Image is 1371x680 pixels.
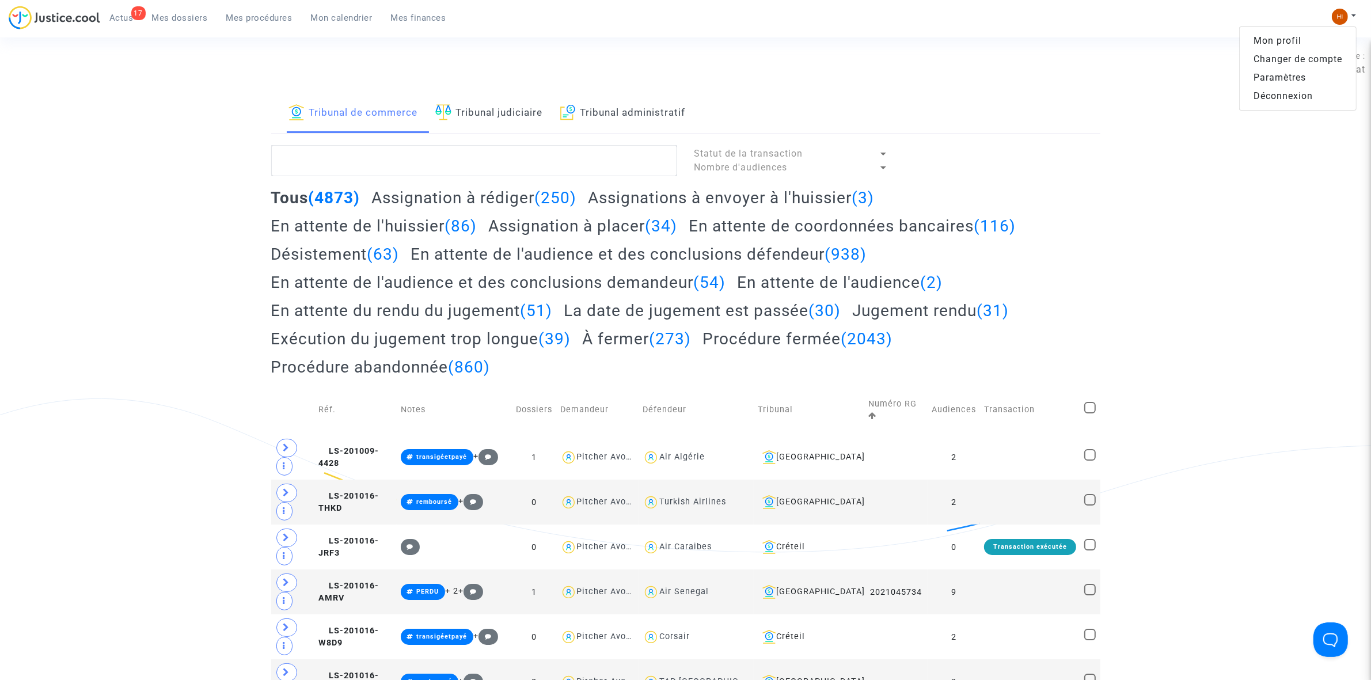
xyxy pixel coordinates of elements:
[758,585,860,599] div: [GEOGRAPHIC_DATA]
[271,329,571,349] h2: Exécution du jugement trop longue
[758,630,860,644] div: Créteil
[737,272,943,292] h2: En attente de l'audience
[758,540,860,554] div: Créteil
[534,188,576,207] span: (250)
[309,188,360,207] span: (4873)
[758,495,860,509] div: [GEOGRAPHIC_DATA]
[397,385,512,435] td: Notes
[643,539,659,556] img: icon-user.svg
[143,9,217,26] a: Mes dossiers
[643,584,659,601] img: icon-user.svg
[131,6,146,20] div: 17
[226,13,293,23] span: Mes procédures
[689,216,1016,236] h2: En attente de coordonnées bancaires
[928,385,980,435] td: Audiences
[825,245,867,264] span: (938)
[9,6,100,29] img: jc-logo.svg
[577,452,640,462] div: Pitcher Avocat
[754,385,864,435] td: Tribunal
[577,632,640,641] div: Pitcher Avocat
[539,329,571,348] span: (39)
[311,13,373,23] span: Mon calendrier
[512,435,556,480] td: 1
[488,216,677,236] h2: Assignation à placer
[577,587,640,597] div: Pitcher Avocat
[762,585,776,599] img: icon-banque.svg
[560,539,577,556] img: icon-user.svg
[582,329,691,349] h2: À fermer
[645,216,677,235] span: (34)
[512,569,556,614] td: 1
[694,148,803,159] span: Statut de la transaction
[391,13,446,23] span: Mes finances
[417,498,453,506] span: remboursé
[435,94,543,133] a: Tribunal judiciaire
[694,273,726,292] span: (54)
[371,188,576,208] h2: Assignation à rédiger
[577,497,640,507] div: Pitcher Avocat
[758,450,860,464] div: [GEOGRAPHIC_DATA]
[512,480,556,525] td: 0
[588,188,874,208] h2: Assignations à envoyer à l'huissier
[643,449,659,466] img: icon-user.svg
[217,9,302,26] a: Mes procédures
[659,542,712,552] div: Air Caraibes
[560,94,686,133] a: Tribunal administratif
[318,446,379,469] span: LS-201009-4428
[1313,622,1348,657] iframe: Help Scout Beacon - Open
[560,629,577,645] img: icon-user.svg
[659,452,705,462] div: Air Algérie
[449,358,491,377] span: (860)
[271,272,726,292] h2: En attente de l'audience et des conclusions demandeur
[521,301,553,320] span: (51)
[152,13,208,23] span: Mes dossiers
[974,216,1016,235] span: (116)
[1240,32,1356,50] a: Mon profil
[318,536,379,559] span: LS-201016-JRF3
[473,451,498,461] span: +
[762,450,776,464] img: icon-banque.svg
[473,631,498,641] span: +
[109,13,134,23] span: Actus
[512,525,556,569] td: 0
[417,588,439,595] span: PERDU
[271,301,553,321] h2: En attente du rendu du jugement
[928,435,980,480] td: 2
[288,94,418,133] a: Tribunal de commerce
[694,162,788,173] span: Nombre d'audiences
[977,301,1009,320] span: (31)
[458,586,483,596] span: +
[382,9,455,26] a: Mes finances
[980,385,1080,435] td: Transaction
[852,301,1009,321] h2: Jugement rendu
[512,385,556,435] td: Dossiers
[841,329,893,348] span: (2043)
[411,244,867,264] h2: En attente de l'audience et des conclusions défendeur
[560,449,577,466] img: icon-user.svg
[928,614,980,659] td: 2
[639,385,754,435] td: Défendeur
[458,496,483,506] span: +
[271,188,360,208] h2: Tous
[318,581,379,603] span: LS-201016-AMRV
[920,273,943,292] span: (2)
[417,453,468,461] span: transigéetpayé
[445,586,458,596] span: + 2
[100,9,143,26] a: 17Actus
[643,629,659,645] img: icon-user.svg
[577,542,640,552] div: Pitcher Avocat
[852,188,874,207] span: (3)
[762,540,776,554] img: icon-banque.svg
[560,104,576,120] img: icon-archive.svg
[318,626,379,648] span: LS-201016-W8D9
[762,630,776,644] img: icon-banque.svg
[318,491,379,514] span: LS-201016-THKD
[288,104,305,120] img: icon-banque.svg
[560,494,577,511] img: icon-user.svg
[367,245,400,264] span: (63)
[928,525,980,569] td: 0
[435,104,451,120] img: icon-faciliter-sm.svg
[659,632,690,641] div: Corsair
[808,301,841,320] span: (30)
[1240,50,1356,69] a: Changer de compte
